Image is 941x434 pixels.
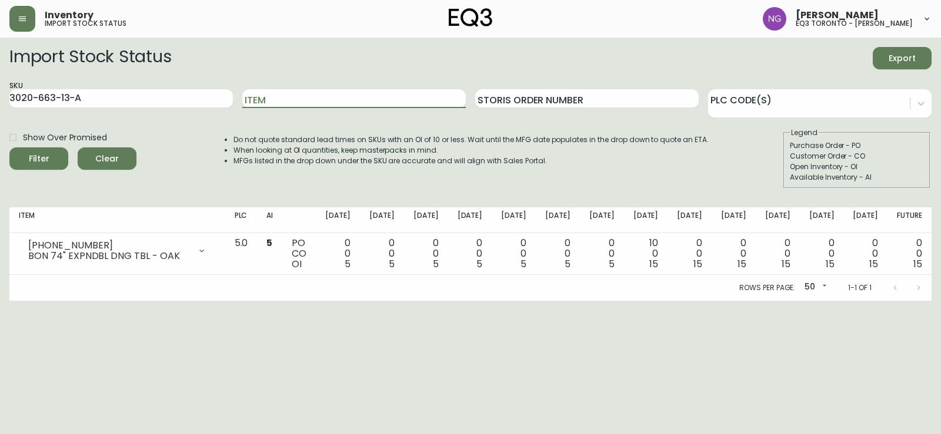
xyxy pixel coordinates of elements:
[721,238,746,270] div: 0 0
[869,257,878,271] span: 15
[9,47,171,69] h2: Import Stock Status
[790,151,924,162] div: Customer Order - CO
[763,7,786,31] img: e41bb40f50a406efe12576e11ba219ad
[225,207,258,233] th: PLC
[853,238,878,270] div: 0 0
[257,207,282,233] th: AI
[266,236,272,250] span: 5
[790,162,924,172] div: Open Inventory - OI
[520,257,526,271] span: 5
[790,172,924,183] div: Available Inventory - AI
[580,207,624,233] th: [DATE]
[545,238,570,270] div: 0 0
[233,156,709,166] li: MFGs listed in the drop down under the SKU are accurate and will align with Sales Portal.
[609,257,615,271] span: 5
[404,207,448,233] th: [DATE]
[712,207,756,233] th: [DATE]
[873,47,932,69] button: Export
[677,238,702,270] div: 0 0
[233,134,709,145] li: Do not quote standard lead times on SKUs with an OI of 10 or less. Wait until the MFG date popula...
[796,20,913,27] h5: eq3 toronto - [PERSON_NAME]
[28,240,190,251] div: [PHONE_NUMBER]
[29,152,49,166] div: Filter
[738,257,746,271] span: 15
[87,152,127,166] span: Clear
[800,278,829,297] div: 50
[316,207,360,233] th: [DATE]
[739,282,795,293] p: Rows per page:
[476,257,482,271] span: 5
[649,257,658,271] span: 15
[790,140,924,151] div: Purchase Order - PO
[887,207,932,233] th: Future
[782,257,790,271] span: 15
[28,251,190,261] div: BON 74" EXPNDBL DNG TBL - OAK
[325,238,351,270] div: 0 0
[225,233,258,275] td: 5.0
[369,238,395,270] div: 0 0
[19,238,216,264] div: [PHONE_NUMBER]BON 74" EXPNDBL DNG TBL - OAK
[292,257,302,271] span: OI
[292,238,306,270] div: PO CO
[848,282,872,293] p: 1-1 of 1
[897,238,922,270] div: 0 0
[345,257,351,271] span: 5
[536,207,580,233] th: [DATE]
[458,238,483,270] div: 0 0
[23,132,107,144] span: Show Over Promised
[501,238,526,270] div: 0 0
[492,207,536,233] th: [DATE]
[389,257,395,271] span: 5
[565,257,570,271] span: 5
[413,238,439,270] div: 0 0
[809,238,835,270] div: 0 0
[624,207,668,233] th: [DATE]
[45,11,94,20] span: Inventory
[668,207,712,233] th: [DATE]
[9,207,225,233] th: Item
[693,257,702,271] span: 15
[796,11,879,20] span: [PERSON_NAME]
[765,238,790,270] div: 0 0
[913,257,922,271] span: 15
[882,51,922,66] span: Export
[9,147,68,170] button: Filter
[826,257,835,271] span: 15
[233,145,709,156] li: When looking at OI quantities, keep masterpacks in mind.
[800,207,844,233] th: [DATE]
[448,207,492,233] th: [DATE]
[633,238,659,270] div: 10 0
[449,8,492,27] img: logo
[589,238,615,270] div: 0 0
[756,207,800,233] th: [DATE]
[360,207,404,233] th: [DATE]
[433,257,439,271] span: 5
[45,20,126,27] h5: import stock status
[843,207,887,233] th: [DATE]
[78,147,136,170] button: Clear
[790,127,819,138] legend: Legend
